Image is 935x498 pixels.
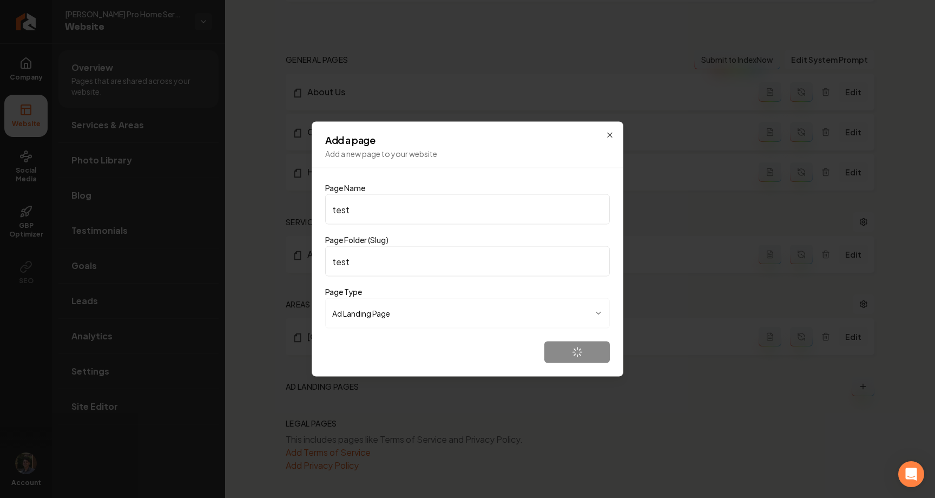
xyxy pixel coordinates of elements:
label: Page Type [325,287,362,297]
input: example.com/my-new-page [325,246,610,277]
input: My New Page [325,194,610,225]
p: Add a new page to your website [325,148,610,159]
h2: Add a page [325,135,610,145]
label: Page Folder (Slug) [325,235,389,245]
label: Page Name [325,183,365,193]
